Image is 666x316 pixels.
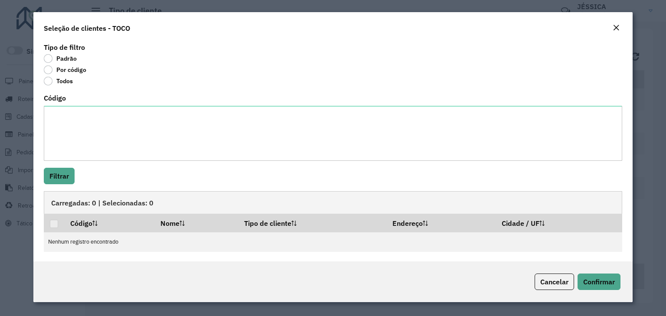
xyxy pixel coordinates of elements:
[238,214,386,232] th: Tipo de cliente
[613,24,620,31] em: Fechar
[44,65,86,74] label: Por código
[610,23,622,34] button: Close
[540,277,568,286] span: Cancelar
[496,214,622,232] th: Cidade / UF
[535,274,574,290] button: Cancelar
[578,274,620,290] button: Confirmar
[44,93,66,103] label: Código
[44,77,73,85] label: Todos
[386,214,496,232] th: Endereço
[583,277,615,286] span: Confirmar
[44,23,130,33] h4: Seleção de clientes - TOCO
[44,42,85,52] label: Tipo de filtro
[44,54,77,63] label: Padrão
[64,214,154,232] th: Código
[155,214,238,232] th: Nome
[44,191,622,214] div: Carregadas: 0 | Selecionadas: 0
[44,168,75,184] button: Filtrar
[44,232,622,252] td: Nenhum registro encontrado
